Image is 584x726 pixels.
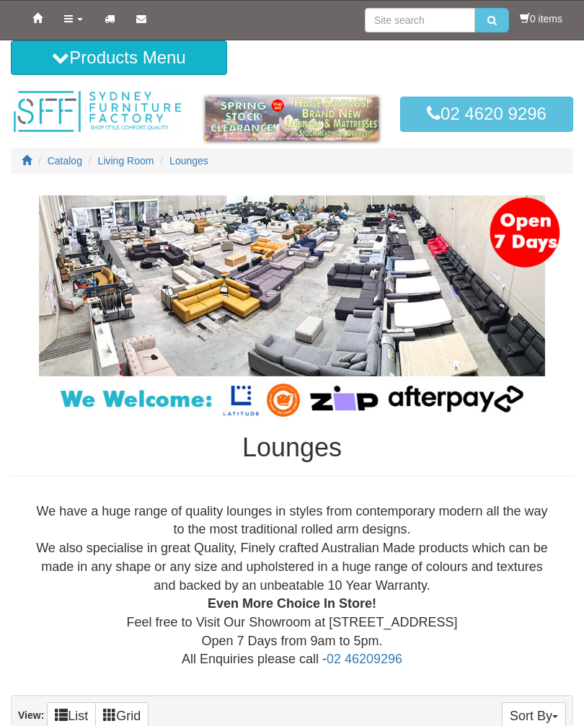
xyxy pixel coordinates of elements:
[11,433,573,462] h1: Lounges
[365,8,475,32] input: Site search
[520,12,562,26] li: 0 items
[18,709,44,721] strong: View:
[400,97,573,131] a: 02 4620 9296
[98,155,154,167] a: Living Room
[205,97,379,140] img: spring-sale.gif
[48,155,82,167] a: Catalog
[22,503,562,669] div: We have a huge range of quality lounges in styles from contemporary modern all the way to the mos...
[11,195,573,419] img: Lounges
[11,89,184,134] img: Sydney Furniture Factory
[169,155,208,167] a: Lounges
[208,596,376,611] b: Even More Choice In Store!
[327,652,402,666] a: 02 46209296
[11,40,227,75] button: Products Menu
